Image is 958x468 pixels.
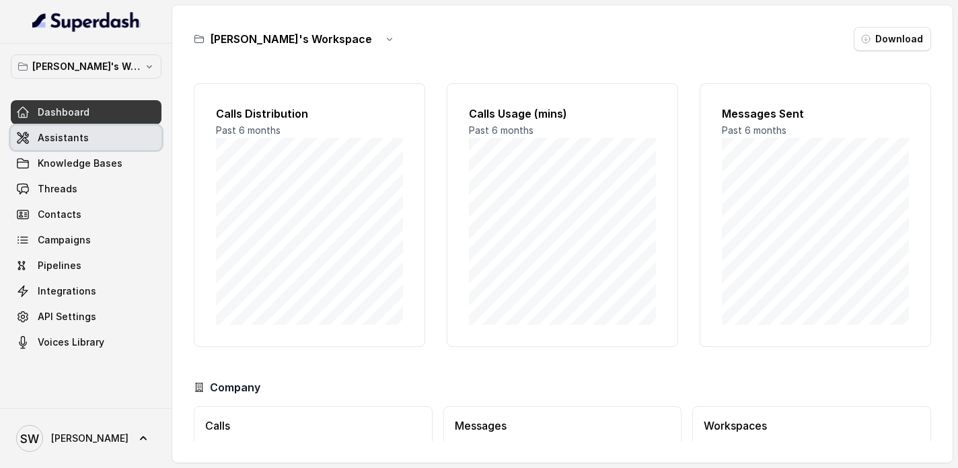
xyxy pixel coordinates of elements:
span: Voices Library [38,336,104,349]
p: [PERSON_NAME]'s Workspace [32,58,140,75]
span: Assistants [38,131,89,145]
a: Pipelines [11,253,161,278]
button: Download [854,27,931,51]
a: Knowledge Bases [11,151,161,175]
a: Campaigns [11,228,161,252]
text: SW [20,432,39,446]
span: Campaigns [38,233,91,247]
a: Integrations [11,279,161,303]
span: Knowledge Bases [38,157,122,170]
a: [PERSON_NAME] [11,420,161,457]
h2: Calls Usage (mins) [469,106,656,122]
h3: Messages [455,418,671,434]
h3: Calls [205,418,421,434]
span: Contacts [38,208,81,221]
span: Integrations [38,284,96,298]
span: Threads [38,182,77,196]
span: [PERSON_NAME] [51,432,128,445]
span: API Settings [38,310,96,323]
h3: [PERSON_NAME]'s Workspace [210,31,372,47]
span: Past 6 months [216,124,281,136]
span: Dashboard [38,106,89,119]
a: Voices Library [11,330,161,354]
a: Dashboard [11,100,161,124]
span: Past 6 months [722,124,786,136]
a: Contacts [11,202,161,227]
a: Threads [11,177,161,201]
h2: Calls Distribution [216,106,403,122]
span: Pipelines [38,259,81,272]
button: [PERSON_NAME]'s Workspace [11,54,161,79]
a: API Settings [11,305,161,329]
span: Past 6 months [469,124,533,136]
h3: Workspaces [704,418,920,434]
a: Assistants [11,126,161,150]
h2: Messages Sent [722,106,909,122]
img: light.svg [32,11,141,32]
h3: Company [210,379,260,395]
